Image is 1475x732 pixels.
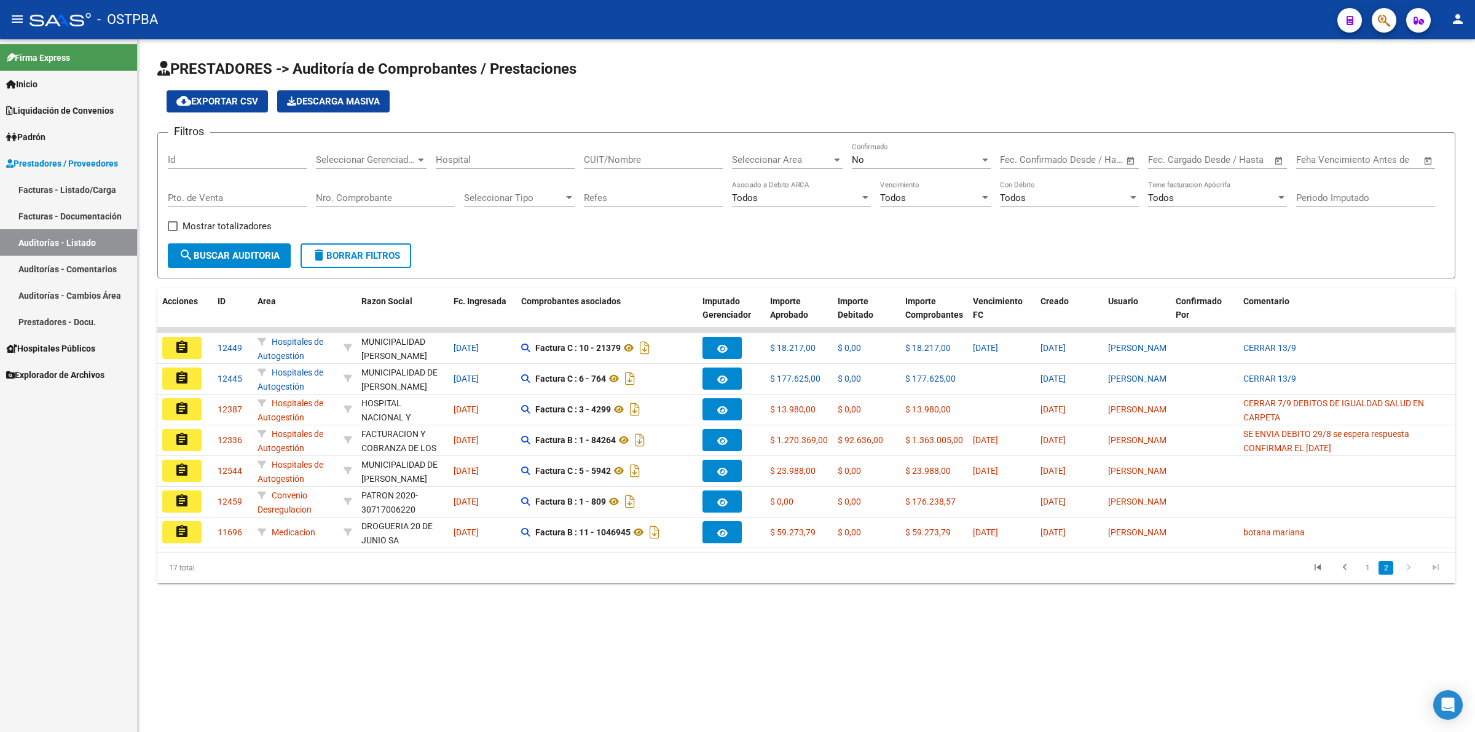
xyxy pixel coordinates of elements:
[10,12,25,26] mat-icon: menu
[905,404,951,414] span: $ 13.980,00
[175,401,189,416] mat-icon: assignment
[1040,527,1066,537] span: [DATE]
[253,288,339,342] datatable-header-cell: Area
[838,296,873,320] span: Importe Debitado
[1108,343,1174,353] span: [PERSON_NAME]
[449,288,516,342] datatable-header-cell: Fc. Ingresada
[454,296,506,306] span: Fc. Ingresada
[1243,374,1296,384] span: CERRAR 13/9
[176,96,258,107] span: Exportar CSV
[702,296,751,320] span: Imputado Gerenciador
[175,494,189,508] mat-icon: assignment
[1379,561,1393,575] a: 2
[361,519,444,545] div: - 30623456796
[1148,154,1198,165] input: Fecha inicio
[1176,296,1222,320] span: Confirmado Por
[361,366,444,392] div: - 30999004454
[833,288,900,342] datatable-header-cell: Importe Debitado
[361,335,444,377] div: MUNICIPALIDAD [PERSON_NAME][GEOGRAPHIC_DATA]
[521,296,621,306] span: Comprobantes asociados
[1397,561,1420,575] a: go to next page
[6,157,118,170] span: Prestadores / Proveedores
[168,243,291,268] button: Buscar Auditoria
[535,404,611,414] strong: Factura C : 3 - 4299
[1238,288,1453,342] datatable-header-cell: Comentario
[732,192,758,203] span: Todos
[1040,296,1069,306] span: Creado
[1000,192,1026,203] span: Todos
[258,337,323,361] span: Hospitales de Autogestión
[175,463,189,478] mat-icon: assignment
[770,527,816,537] span: $ 59.273,79
[167,90,268,112] button: Exportar CSV
[1243,296,1289,306] span: Comentario
[838,374,861,384] span: $ 0,00
[1243,527,1305,537] span: botana mariana
[218,343,242,353] span: 12449
[454,435,479,445] span: [DATE]
[454,374,479,384] span: [DATE]
[535,466,611,476] strong: Factura C : 5 - 5942
[1243,343,1296,353] span: CERRAR 13/9
[1000,154,1050,165] input: Fecha inicio
[6,130,45,144] span: Padrón
[905,296,963,320] span: Importe Comprobantes
[361,489,415,503] div: PATRON 2020
[770,466,816,476] span: $ 23.988,00
[647,522,663,542] i: Descargar documento
[361,427,444,453] div: - 30715497456
[838,343,861,353] span: $ 0,00
[356,288,449,342] datatable-header-cell: Razon Social
[218,404,242,414] span: 12387
[97,6,158,33] span: - OSTPBA
[1108,374,1174,384] span: [PERSON_NAME]
[6,104,114,117] span: Liquidación de Convenios
[770,343,816,353] span: $ 18.217,00
[361,489,444,514] div: - 30717006220
[454,497,479,506] span: [DATE]
[316,154,415,165] span: Seleccionar Gerenciador
[454,466,479,476] span: [DATE]
[272,527,315,537] span: Medicacion
[258,368,323,392] span: Hospitales de Autogestión
[905,435,963,445] span: $ 1.363.005,00
[632,430,648,450] i: Descargar documento
[838,497,861,506] span: $ 0,00
[287,96,380,107] span: Descarga Masiva
[168,123,210,140] h3: Filtros
[6,77,37,91] span: Inicio
[622,492,638,511] i: Descargar documento
[312,250,400,261] span: Borrar Filtros
[1243,429,1409,453] span: SE ENVIA DEBITO 29/8 se espera respuesta CONFIRMAR EL [DATE]
[535,343,621,353] strong: Factura C : 10 - 21379
[516,288,698,342] datatable-header-cell: Comprobantes asociados
[258,296,276,306] span: Area
[905,497,956,506] span: $ 176.238,57
[176,93,191,108] mat-icon: cloud_download
[1040,343,1066,353] span: [DATE]
[6,342,95,355] span: Hospitales Públicos
[838,404,861,414] span: $ 0,00
[361,396,444,452] div: HOSPITAL NACIONAL Y COMUNIDAD [PERSON_NAME]
[1148,192,1174,203] span: Todos
[277,90,390,112] app-download-masive: Descarga masiva de comprobantes (adjuntos)
[535,527,631,537] strong: Factura B : 11 - 1046945
[1243,398,1424,422] span: CERRAR 7/9 DEBITOS DE IGUALDAD SALUD EN CARPETA
[162,296,198,306] span: Acciones
[1171,288,1238,342] datatable-header-cell: Confirmado Por
[765,288,833,342] datatable-header-cell: Importe Aprobado
[312,248,326,262] mat-icon: delete
[622,369,638,388] i: Descargar documento
[627,399,643,419] i: Descargar documento
[1108,435,1174,445] span: [PERSON_NAME]
[213,288,253,342] datatable-header-cell: ID
[1108,497,1174,506] span: [PERSON_NAME]
[1360,561,1375,575] a: 1
[852,154,864,165] span: No
[218,296,226,306] span: ID
[905,374,956,384] span: $ 177.625,00
[1124,154,1138,168] button: Open calendar
[535,497,606,506] strong: Factura B : 1 - 809
[535,435,616,445] strong: Factura B : 1 - 84264
[1424,561,1447,575] a: go to last page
